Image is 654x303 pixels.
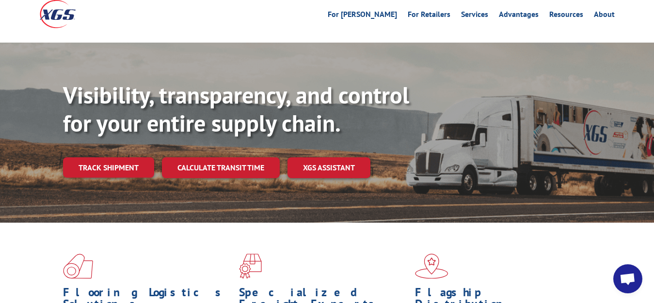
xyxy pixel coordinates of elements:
img: xgs-icon-total-supply-chain-intelligence-red [63,254,93,279]
a: About [594,11,615,21]
a: For [PERSON_NAME] [328,11,397,21]
a: Resources [549,11,583,21]
a: Advantages [499,11,539,21]
a: Calculate transit time [162,157,280,178]
a: For Retailers [408,11,450,21]
a: Services [461,11,488,21]
a: Track shipment [63,157,154,178]
div: Open chat [613,264,642,293]
img: xgs-icon-flagship-distribution-model-red [415,254,448,279]
img: xgs-icon-focused-on-flooring-red [239,254,262,279]
a: XGS ASSISTANT [287,157,370,178]
b: Visibility, transparency, and control for your entire supply chain. [63,80,409,138]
